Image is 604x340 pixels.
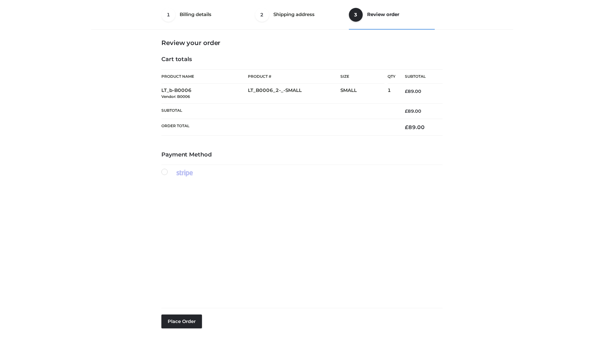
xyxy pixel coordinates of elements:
[405,108,421,114] bdi: 89.00
[248,84,340,104] td: LT_B0006_2-_-SMALL
[388,84,395,104] td: 1
[160,183,441,297] iframe: Secure payment input frame
[248,69,340,84] th: Product #
[405,124,408,130] span: £
[161,314,202,328] button: Place order
[388,69,395,84] th: Qty
[161,119,395,136] th: Order Total
[161,151,443,158] h4: Payment Method
[340,84,388,104] td: SMALL
[405,108,408,114] span: £
[161,39,443,47] h3: Review your order
[405,124,425,130] bdi: 89.00
[405,88,421,94] bdi: 89.00
[161,69,248,84] th: Product Name
[161,84,248,104] td: LT_b-B0006
[161,56,443,63] h4: Cart totals
[395,70,443,84] th: Subtotal
[161,94,190,99] small: Vendor: B0006
[340,70,384,84] th: Size
[161,103,395,119] th: Subtotal
[405,88,408,94] span: £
